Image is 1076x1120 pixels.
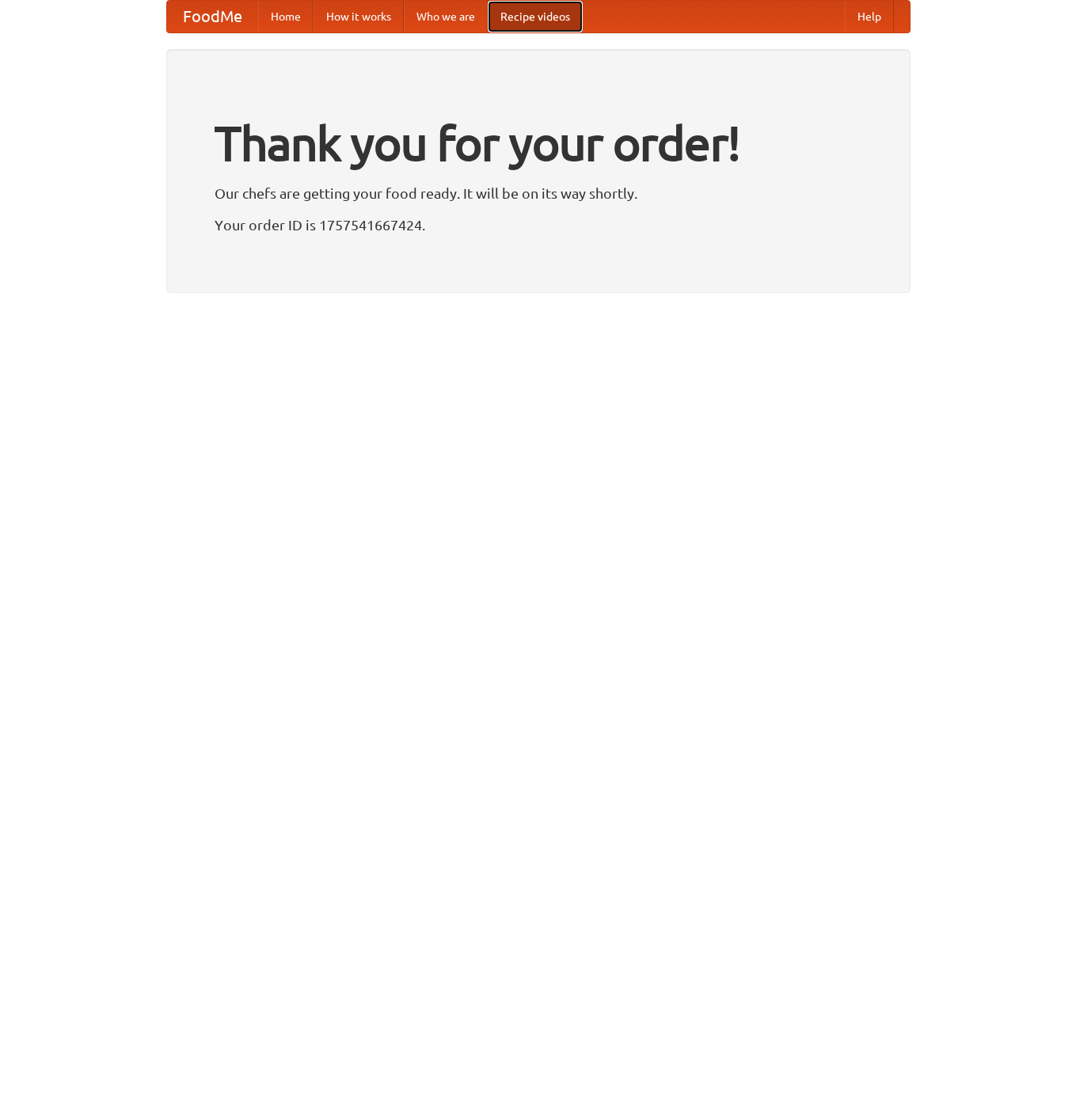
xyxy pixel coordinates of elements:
[845,1,894,32] a: Help
[314,1,404,32] a: How it works
[488,1,583,32] a: Recipe videos
[404,1,488,32] a: Who we are
[258,1,314,32] a: Home
[215,181,862,205] p: Our chefs are getting your food ready. It will be on its way shortly.
[215,105,862,181] h1: Thank you for your order!
[167,1,258,32] a: FoodMe
[215,213,862,237] p: Your order ID is 1757541667424.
